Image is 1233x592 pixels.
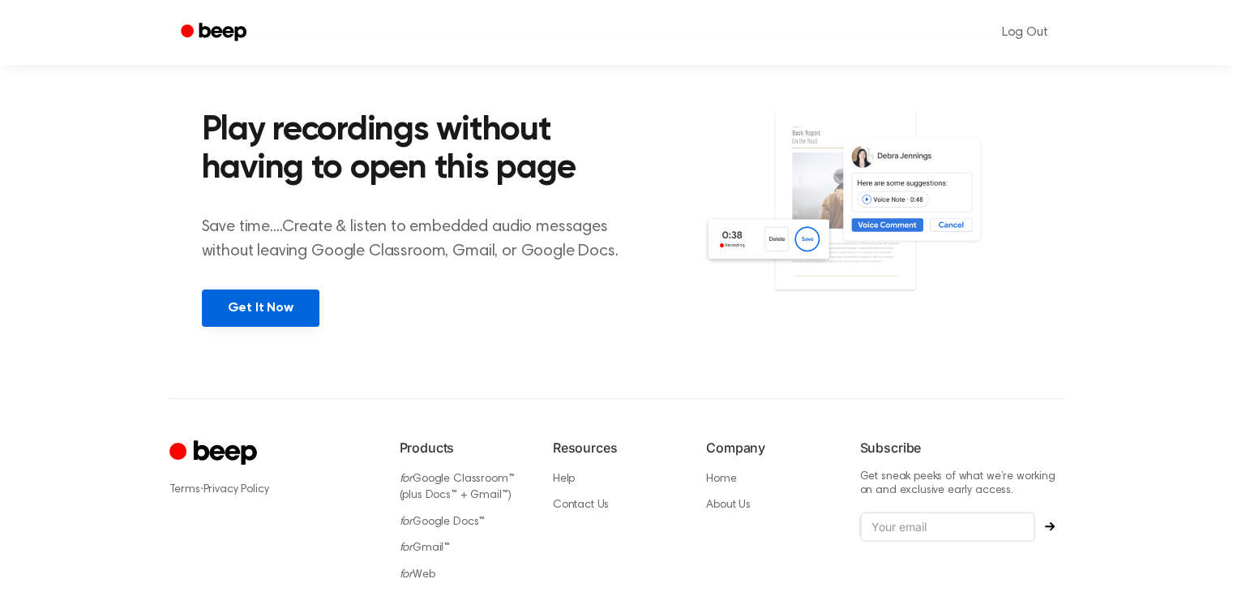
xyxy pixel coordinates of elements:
a: Terms [169,484,200,495]
a: Contact Us [553,500,609,511]
a: Cruip [169,438,261,470]
h6: Resources [553,438,680,457]
a: Get It Now [202,290,319,327]
a: Privacy Policy [203,484,269,495]
a: Log Out [986,13,1064,52]
p: Save time....Create & listen to embedded audio messages without leaving Google Classroom, Gmail, ... [202,215,639,264]
a: forWeb [400,569,435,581]
a: About Us [706,500,751,511]
h6: Subscribe [860,438,1064,457]
i: for [400,474,413,485]
img: Voice Comments on Docs and Recording Widget [703,107,1031,325]
h2: Play recordings without having to open this page [202,112,639,189]
a: forGoogle Classroom™ (plus Docs™ + Gmail™) [400,474,515,502]
a: forGoogle Docs™ [400,517,486,528]
a: Help [553,474,575,485]
h6: Products [400,438,527,457]
i: for [400,543,413,554]
a: forGmail™ [400,543,451,554]
p: Get sneak peeks of what we’re working on and exclusive early access. [860,470,1064,499]
i: for [400,517,413,528]
a: Beep [169,17,261,49]
h6: Company [706,438,833,457]
div: · [169,481,374,498]
a: Home [706,474,736,485]
button: Subscribe [1035,521,1064,531]
i: for [400,569,413,581]
input: Your email [860,512,1035,543]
